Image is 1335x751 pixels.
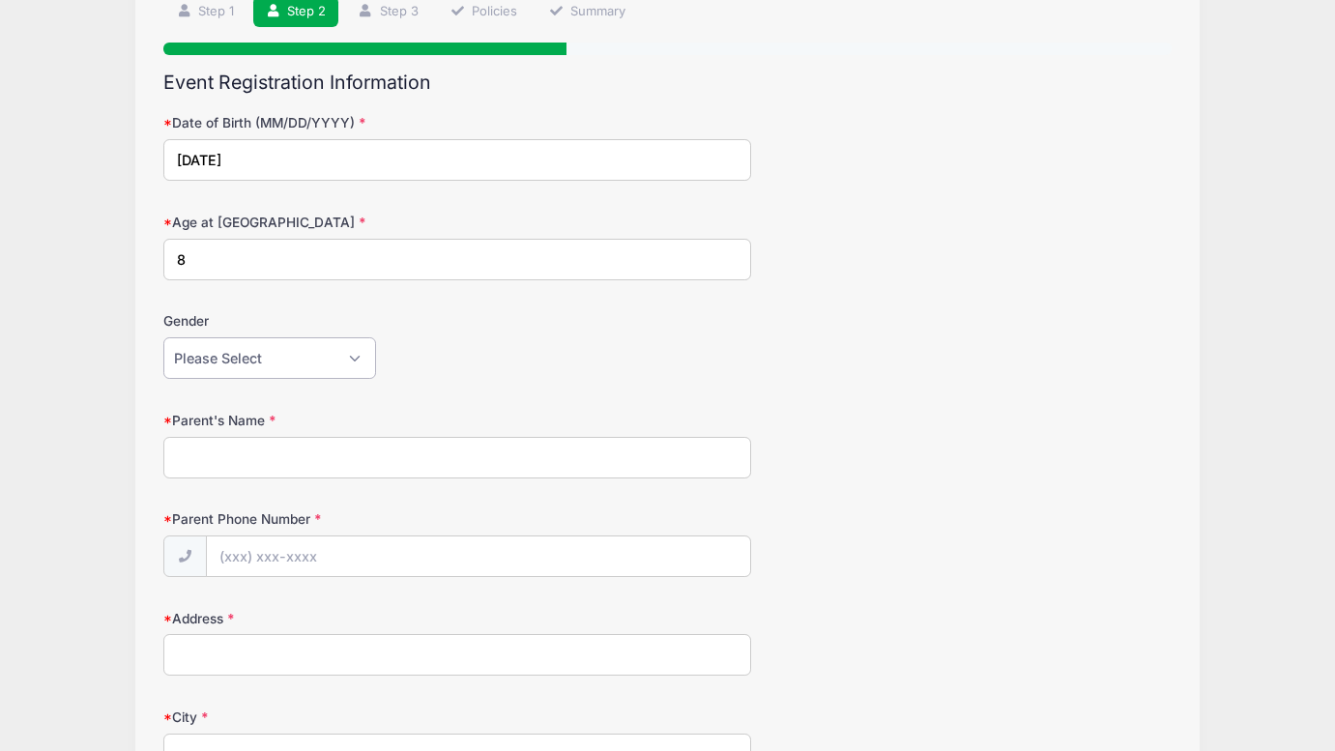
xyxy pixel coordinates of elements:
[163,72,1171,94] h2: Event Registration Information
[163,411,499,430] label: Parent's Name
[163,311,499,331] label: Gender
[163,708,499,727] label: City
[163,113,499,132] label: Date of Birth (MM/DD/YYYY)
[163,609,499,628] label: Address
[163,213,499,232] label: Age at [GEOGRAPHIC_DATA]
[163,509,499,529] label: Parent Phone Number
[206,535,752,577] input: (xxx) xxx-xxxx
